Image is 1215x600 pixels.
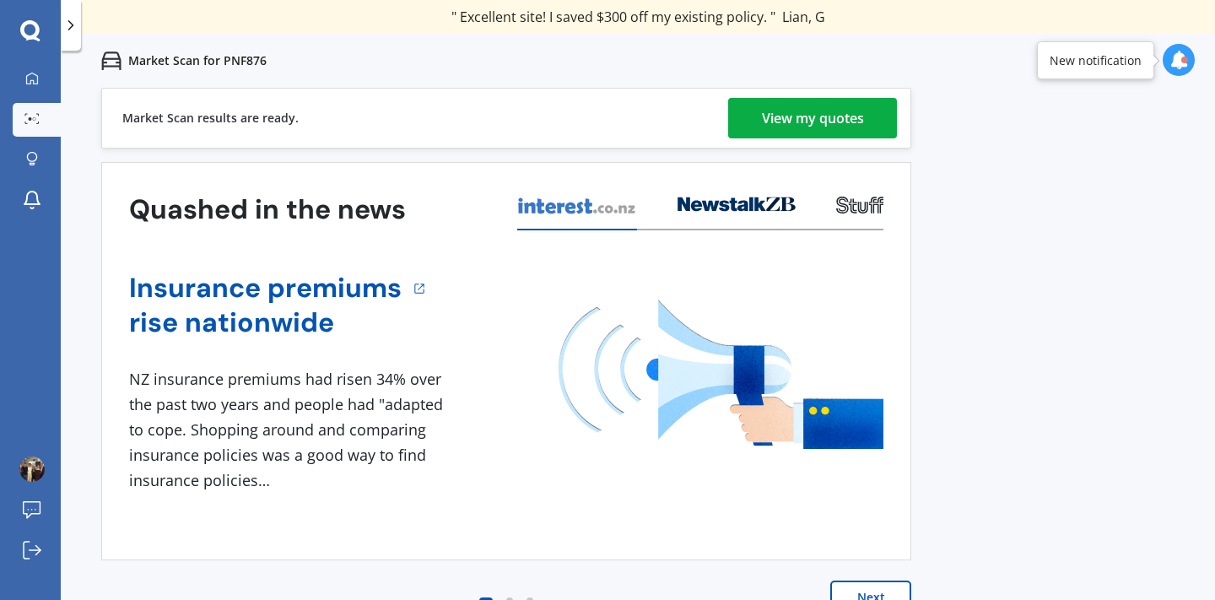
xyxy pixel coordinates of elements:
a: View my quotes [728,98,897,138]
img: media image [559,300,883,449]
img: picture [19,457,45,482]
div: New notification [1050,52,1142,69]
div: Market Scan results are ready. [122,89,299,148]
div: View my quotes [762,98,864,138]
div: NZ insurance premiums had risen 34% over the past two years and people had "adapted to cope. Shop... [129,367,450,493]
a: rise nationwide [129,305,402,340]
img: car.f15378c7a67c060ca3f3.svg [101,51,121,71]
p: Market Scan for PNF876 [128,52,267,69]
h3: Quashed in the news [129,192,406,227]
a: Insurance premiums [129,271,402,305]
